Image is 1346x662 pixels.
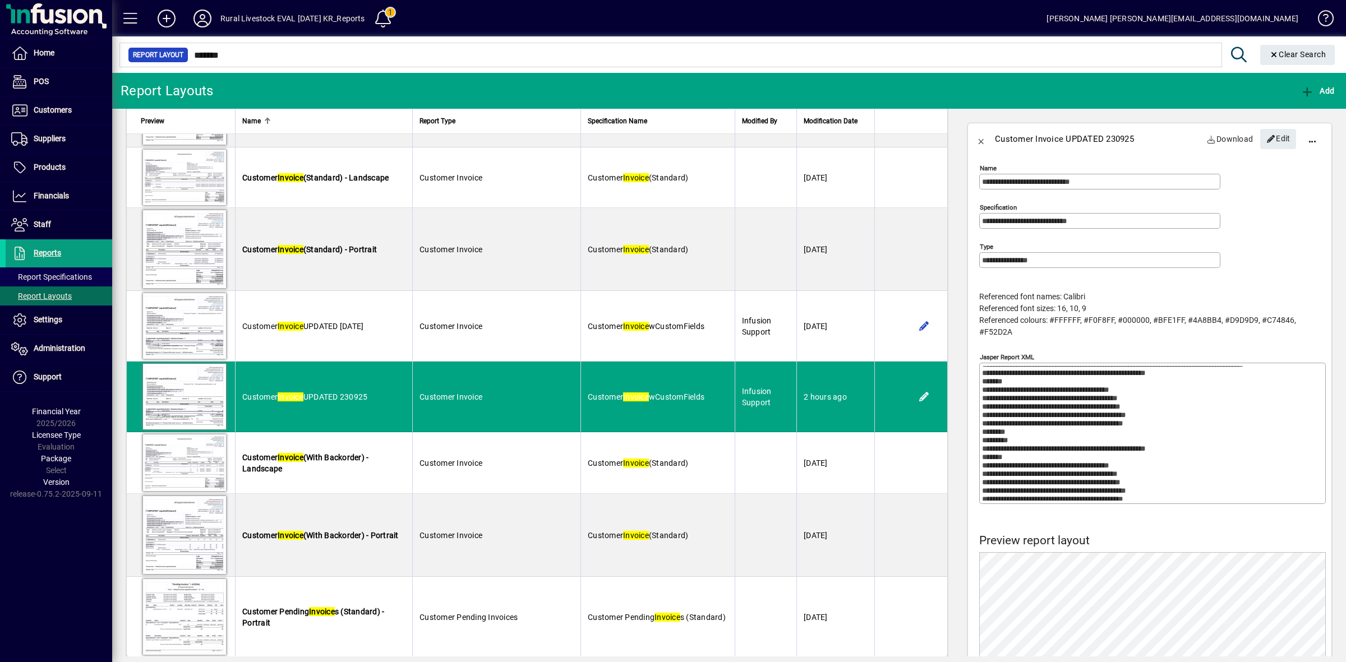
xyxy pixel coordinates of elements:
[796,432,874,494] td: [DATE]
[623,459,649,467] em: Invoice
[915,317,933,335] button: Edit
[242,115,261,127] span: Name
[588,459,688,467] span: Customer (Standard)
[420,173,482,182] span: Customer Invoice
[588,531,688,540] span: Customer (Standard)
[623,392,649,401] em: Invoice
[278,173,303,182] em: Invoice
[6,335,112,363] a: Administration
[588,115,647,127] span: Specification Name
[34,372,62,381] span: Support
[141,115,164,127] span: Preview
[1202,129,1258,149] a: Download
[34,315,62,324] span: Settings
[1299,126,1326,152] button: More options
[588,115,727,127] div: Specification Name
[6,96,112,124] a: Customers
[32,430,81,439] span: Licensee Type
[242,322,363,331] span: Customer UPDATED [DATE]
[980,353,1034,361] mat-label: Jasper Report XML
[278,245,303,254] em: Invoice
[6,39,112,67] a: Home
[32,407,81,416] span: Financial Year
[742,316,772,336] span: Infusion Support
[980,164,997,172] mat-label: Name
[1207,130,1253,148] span: Download
[979,304,1086,313] span: Referenced font sizes: 16, 10, 9
[6,182,112,210] a: Financials
[1047,10,1298,27] div: [PERSON_NAME] [PERSON_NAME][EMAIL_ADDRESS][DOMAIN_NAME]
[796,291,874,362] td: [DATE]
[1260,129,1296,149] button: Edit
[242,531,399,540] span: Customer (With Backorder) - Portrait
[278,392,303,401] em: Invoice
[979,292,1085,301] span: Referenced font names: Calibri
[654,613,680,622] em: Invoice
[242,392,367,401] span: Customer UPDATED 230925
[623,245,649,254] em: Invoice
[11,291,72,300] span: Report Layouts
[979,534,1326,548] h4: Preview report layout
[588,392,704,401] span: Customer wCustomFields
[278,453,303,462] em: Invoice
[242,607,384,627] span: Customer Pending s (Standard) - Portrait
[979,316,1296,336] span: Referenced colours: #FFFFFF, #F0F8FF, #000000, #BFE1FF, #4A8BB4, #D9D9D9, #C74846, #F52D2A
[278,322,303,331] em: Invoice
[34,220,51,229] span: Staff
[6,68,112,96] a: POS
[11,272,92,281] span: Report Specifications
[420,115,455,127] span: Report Type
[796,208,874,291] td: [DATE]
[420,245,482,254] span: Customer Invoice
[185,8,220,29] button: Profile
[742,115,777,127] span: Modified By
[6,154,112,182] a: Products
[242,453,368,473] span: Customer (With Backorder) - Landscape
[6,267,112,286] a: Report Specifications
[623,322,649,331] em: Invoice
[6,363,112,391] a: Support
[1269,50,1326,59] span: Clear Search
[149,8,185,29] button: Add
[34,344,85,353] span: Administration
[34,248,61,257] span: Reports
[34,163,66,172] span: Products
[420,392,482,401] span: Customer Invoice
[968,126,995,152] button: Back
[980,203,1017,211] mat-label: Specification
[309,607,335,616] em: Invoice
[278,531,303,540] em: Invoice
[6,286,112,305] a: Report Layouts
[796,147,874,208] td: [DATE]
[804,115,858,127] span: Modification Date
[121,82,214,100] div: Report Layouts
[41,454,71,463] span: Package
[220,10,365,27] div: Rural Livestock EVAL [DATE] KR_Reports
[420,613,518,622] span: Customer Pending Invoices
[980,243,993,251] mat-label: Type
[588,245,688,254] span: Customer (Standard)
[34,48,54,57] span: Home
[43,478,70,487] span: Version
[242,173,389,182] span: Customer (Standard) - Landscape
[1266,129,1290,148] span: Edit
[796,362,874,432] td: 2 hours ago
[804,115,868,127] div: Modification Date
[1260,45,1335,65] button: Clear
[588,322,704,331] span: Customer wCustomFields
[1301,86,1334,95] span: Add
[6,306,112,334] a: Settings
[1298,81,1337,101] button: Add
[420,322,482,331] span: Customer Invoice
[420,115,574,127] div: Report Type
[742,387,772,407] span: Infusion Support
[995,130,1134,148] div: Customer Invoice UPDATED 230925
[1310,2,1332,39] a: Knowledge Base
[588,173,688,182] span: Customer (Standard)
[34,134,66,143] span: Suppliers
[242,245,377,254] span: Customer (Standard) - Portrait
[420,531,482,540] span: Customer Invoice
[133,49,183,61] span: Report Layout
[915,388,933,406] button: Edit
